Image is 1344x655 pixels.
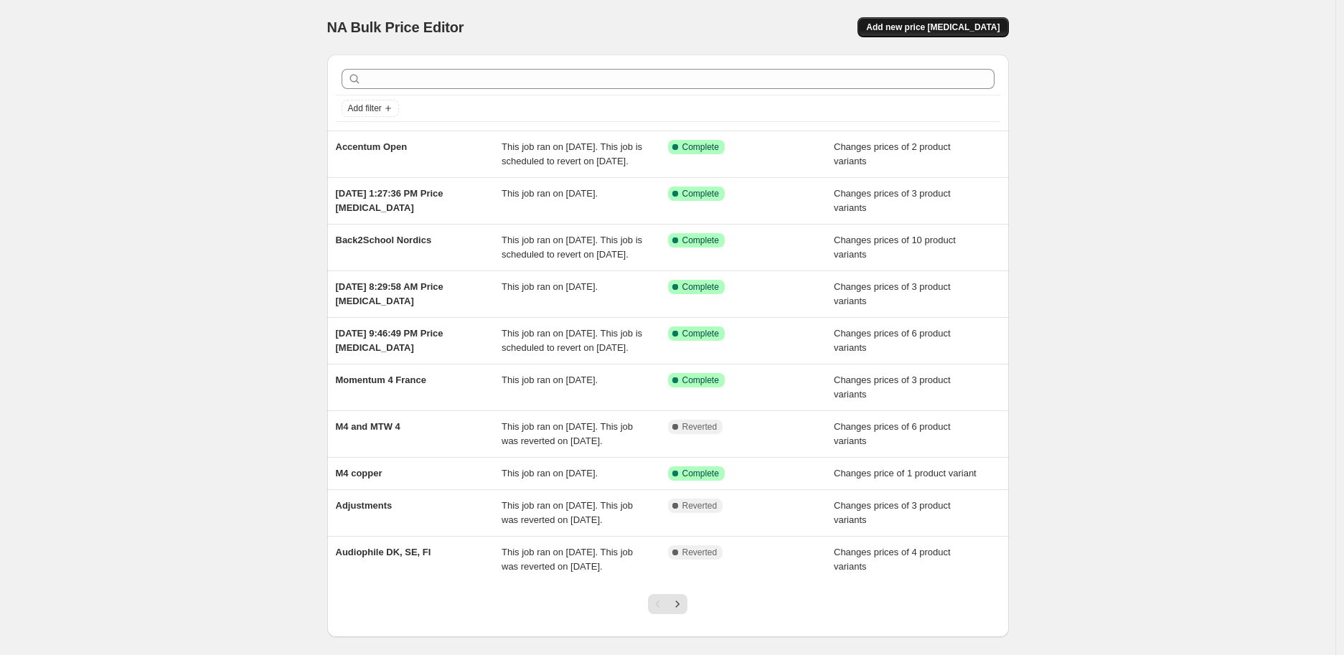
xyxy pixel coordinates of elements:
[866,22,1000,33] span: Add new price [MEDICAL_DATA]
[682,421,718,433] span: Reverted
[336,235,432,245] span: Back2School Nordics
[834,188,951,213] span: Changes prices of 3 product variants
[834,421,951,446] span: Changes prices of 6 product variants
[502,374,598,385] span: This job ran on [DATE].
[834,500,951,525] span: Changes prices of 3 product variants
[857,17,1008,37] button: Add new price [MEDICAL_DATA]
[336,468,382,479] span: M4 copper
[502,281,598,292] span: This job ran on [DATE].
[682,188,719,199] span: Complete
[682,328,719,339] span: Complete
[502,547,633,572] span: This job ran on [DATE]. This job was reverted on [DATE].
[502,235,642,260] span: This job ran on [DATE]. This job is scheduled to revert on [DATE].
[502,421,633,446] span: This job ran on [DATE]. This job was reverted on [DATE].
[682,547,718,558] span: Reverted
[502,328,642,353] span: This job ran on [DATE]. This job is scheduled to revert on [DATE].
[336,328,443,353] span: [DATE] 9:46:49 PM Price [MEDICAL_DATA]
[336,188,443,213] span: [DATE] 1:27:36 PM Price [MEDICAL_DATA]
[336,500,393,511] span: Adjustments
[336,281,443,306] span: [DATE] 8:29:58 AM Price [MEDICAL_DATA]
[502,141,642,166] span: This job ran on [DATE]. This job is scheduled to revert on [DATE].
[682,468,719,479] span: Complete
[336,547,431,557] span: Audiophile DK, SE, FI
[342,100,399,117] button: Add filter
[348,103,382,114] span: Add filter
[834,281,951,306] span: Changes prices of 3 product variants
[502,500,633,525] span: This job ran on [DATE]. This job was reverted on [DATE].
[327,19,464,35] span: NA Bulk Price Editor
[648,594,687,614] nav: Pagination
[502,468,598,479] span: This job ran on [DATE].
[502,188,598,199] span: This job ran on [DATE].
[336,374,426,385] span: Momentum 4 France
[336,141,408,152] span: Accentum Open
[834,374,951,400] span: Changes prices of 3 product variants
[682,281,719,293] span: Complete
[682,235,719,246] span: Complete
[667,594,687,614] button: Next
[834,328,951,353] span: Changes prices of 6 product variants
[682,500,718,512] span: Reverted
[834,468,977,479] span: Changes price of 1 product variant
[682,374,719,386] span: Complete
[834,235,956,260] span: Changes prices of 10 product variants
[834,547,951,572] span: Changes prices of 4 product variants
[336,421,400,432] span: M4 and MTW 4
[834,141,951,166] span: Changes prices of 2 product variants
[682,141,719,153] span: Complete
